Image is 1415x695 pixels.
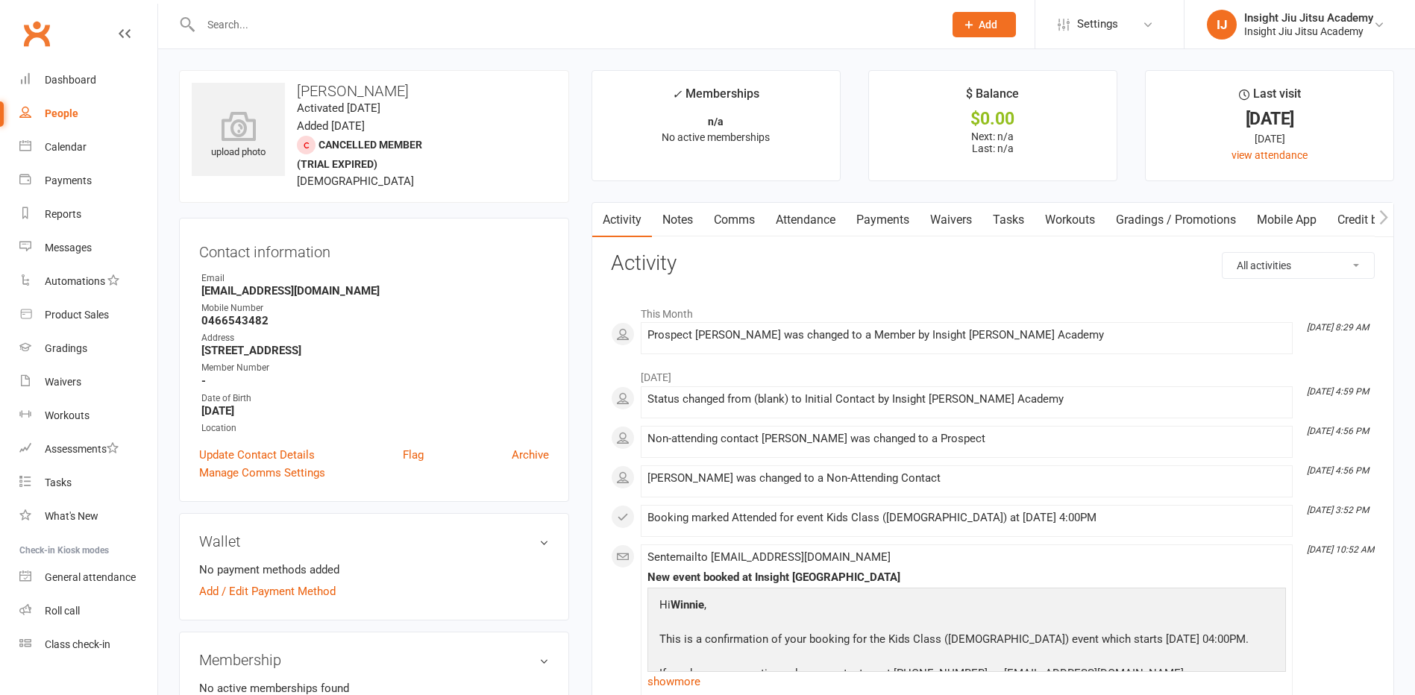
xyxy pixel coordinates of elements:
[647,433,1286,445] div: Non-attending contact [PERSON_NAME] was changed to a Prospect
[201,361,549,375] div: Member Number
[45,638,110,650] div: Class check-in
[45,342,87,354] div: Gradings
[19,298,157,332] a: Product Sales
[199,464,325,482] a: Manage Comms Settings
[45,605,80,617] div: Roll call
[19,594,157,628] a: Roll call
[662,131,770,143] span: No active memberships
[656,630,1252,652] p: This is a confirmation of your booking for the Kids Class ([DEMOGRAPHIC_DATA]) event which starts...
[192,111,285,160] div: upload photo
[611,362,1375,386] li: [DATE]
[45,571,136,583] div: General attendance
[201,331,549,345] div: Address
[708,116,724,128] strong: n/a
[1035,203,1105,237] a: Workouts
[1244,25,1373,38] div: Insight Jiu Jitsu Academy
[19,561,157,594] a: General attendance kiosk mode
[45,275,105,287] div: Automations
[45,242,92,254] div: Messages
[45,174,92,186] div: Payments
[45,409,90,421] div: Workouts
[19,365,157,399] a: Waivers
[201,421,549,435] div: Location
[19,500,157,533] a: What's New
[982,203,1035,237] a: Tasks
[966,84,1019,111] div: $ Balance
[1307,426,1369,436] i: [DATE] 4:56 PM
[19,628,157,661] a: Class kiosk mode
[199,561,549,579] li: No payment methods added
[45,510,98,522] div: What's New
[647,329,1286,342] div: Prospect [PERSON_NAME] was changed to a Member by Insight [PERSON_NAME] Academy
[1307,505,1369,515] i: [DATE] 3:52 PM
[201,301,549,315] div: Mobile Number
[611,298,1375,322] li: This Month
[45,443,119,455] div: Assessments
[1244,11,1373,25] div: Insight Jiu Jitsu Academy
[403,446,424,464] a: Flag
[611,252,1375,275] h3: Activity
[297,174,414,188] span: [DEMOGRAPHIC_DATA]
[297,101,380,115] time: Activated [DATE]
[199,652,549,668] h3: Membership
[1159,111,1380,127] div: [DATE]
[647,512,1286,524] div: Booking marked Attended for event Kids Class ([DEMOGRAPHIC_DATA]) at [DATE] 4:00PM
[19,63,157,97] a: Dashboard
[199,446,315,464] a: Update Contact Details
[1077,7,1118,41] span: Settings
[652,203,703,237] a: Notes
[201,314,549,327] strong: 0466543482
[656,596,1252,617] p: Hi ,
[1307,544,1374,555] i: [DATE] 10:52 AM
[592,203,652,237] a: Activity
[647,571,1286,584] div: New event booked at Insight [GEOGRAPHIC_DATA]
[1239,84,1301,111] div: Last visit
[765,203,846,237] a: Attendance
[19,332,157,365] a: Gradings
[199,533,549,550] h3: Wallet
[45,477,72,488] div: Tasks
[297,139,422,170] span: Cancelled member (trial expired)
[647,472,1286,485] div: [PERSON_NAME] was changed to a Non-Attending Contact
[656,664,1252,686] p: If you have any questions please contact us at [PHONE_NUMBER] or [EMAIL_ADDRESS][DOMAIN_NAME].
[647,393,1286,406] div: Status changed from (blank) to Initial Contact by Insight [PERSON_NAME] Academy
[45,141,87,153] div: Calendar
[671,598,704,611] strong: Winnie
[199,238,549,260] h3: Contact information
[201,344,549,357] strong: [STREET_ADDRESS]
[882,111,1103,127] div: $0.00
[1159,130,1380,147] div: [DATE]
[1105,203,1246,237] a: Gradings / Promotions
[882,130,1103,154] p: Next: n/a Last: n/a
[18,15,55,52] a: Clubworx
[1307,465,1369,476] i: [DATE] 4:56 PM
[297,119,365,133] time: Added [DATE]
[953,12,1016,37] button: Add
[19,265,157,298] a: Automations
[45,107,78,119] div: People
[19,466,157,500] a: Tasks
[19,399,157,433] a: Workouts
[19,97,157,130] a: People
[1307,386,1369,397] i: [DATE] 4:59 PM
[201,391,549,406] div: Date of Birth
[647,671,1286,692] a: show more
[1246,203,1327,237] a: Mobile App
[672,87,682,101] i: ✓
[1307,322,1369,333] i: [DATE] 8:29 AM
[201,404,549,418] strong: [DATE]
[512,446,549,464] a: Archive
[1207,10,1237,40] div: IJ
[979,19,997,31] span: Add
[19,231,157,265] a: Messages
[19,164,157,198] a: Payments
[19,433,157,466] a: Assessments
[846,203,920,237] a: Payments
[45,376,81,388] div: Waivers
[192,83,556,99] h3: [PERSON_NAME]
[199,582,336,600] a: Add / Edit Payment Method
[45,208,81,220] div: Reports
[703,203,765,237] a: Comms
[201,284,549,298] strong: [EMAIL_ADDRESS][DOMAIN_NAME]
[19,198,157,231] a: Reports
